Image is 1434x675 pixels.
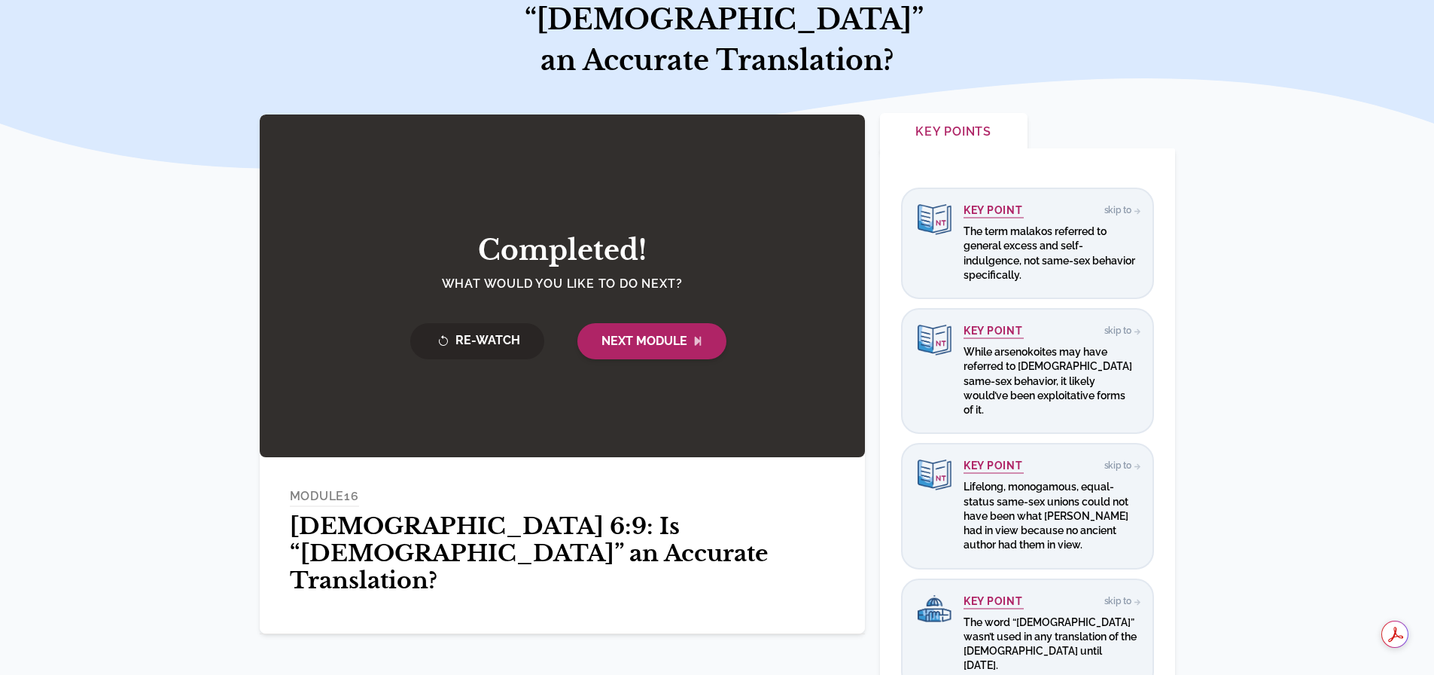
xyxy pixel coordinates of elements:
[1104,205,1137,215] span: Skip to
[434,331,520,350] span: Re-Watch
[379,275,744,293] h4: What would you like to do next?
[1104,460,1137,471] span: Skip to
[290,487,359,507] h4: MODULE 16
[964,595,1024,609] h4: Key Point
[964,325,1024,339] h4: Key Point
[379,236,744,266] h2: Completed!
[964,460,1024,474] h4: Key Point
[577,323,726,359] button: Next Module
[964,345,1137,417] p: While arsenokoites may have referred to [DEMOGRAPHIC_DATA] same-sex behavior, it likely would’ve ...
[964,615,1137,673] p: The word “[DEMOGRAPHIC_DATA]” wasn’t used in any translation of the [DEMOGRAPHIC_DATA] until [DATE].
[1104,325,1137,336] span: Skip to
[290,513,835,594] h1: [DEMOGRAPHIC_DATA] 6:9: Is “[DEMOGRAPHIC_DATA]” an Accurate Translation?
[964,224,1137,283] p: The term malakos referred to general excess and self-indulgence, not same-sex behavior specifically.
[964,204,1024,218] h4: Key Point
[601,332,702,350] span: Next Module
[964,480,1137,552] p: Lifelong, monogamous, equal-status same-sex unions could not have been what [PERSON_NAME] had in ...
[410,323,544,359] button: Re-Watch
[1104,596,1137,606] span: Skip to
[880,113,1028,153] button: Key Points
